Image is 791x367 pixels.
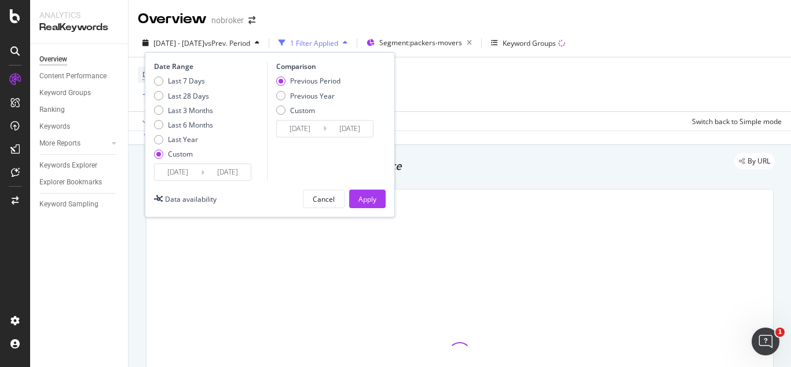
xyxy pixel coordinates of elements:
[39,53,120,66] a: Overview
[138,34,264,52] button: [DATE] - [DATE]vsPrev. Period
[39,87,120,99] a: Keyword Groups
[39,87,91,99] div: Keyword Groups
[349,190,386,208] button: Apply
[39,137,80,150] div: More Reports
[168,106,213,115] div: Last 3 Months
[154,106,213,115] div: Last 3 Months
[290,106,315,115] div: Custom
[313,194,335,204] div: Cancel
[39,70,107,82] div: Content Performance
[687,112,782,130] button: Switch back to Simple mode
[168,91,209,101] div: Last 28 Days
[39,159,120,172] a: Keywords Explorer
[211,14,244,26] div: nobroker
[154,120,213,130] div: Last 6 Months
[486,34,570,52] button: Keyword Groups
[39,176,120,188] a: Explorer Bookmarks
[39,53,67,66] div: Overview
[165,194,217,204] div: Data availability
[154,135,213,144] div: Last Year
[155,164,201,180] input: Start Date
[39,176,102,188] div: Explorer Bookmarks
[154,61,264,71] div: Date Range
[503,38,556,48] div: Keyword Groups
[168,120,213,130] div: Last 6 Months
[168,76,205,86] div: Last 7 Days
[138,112,171,130] button: Apply
[39,9,119,21] div: Analytics
[168,135,198,144] div: Last Year
[752,328,779,355] iframe: Intercom live chat
[276,91,340,101] div: Previous Year
[276,61,377,71] div: Comparison
[142,70,164,79] span: Device
[748,158,770,165] span: By URL
[138,88,184,102] button: Add Filter
[39,198,120,210] a: Keyword Sampling
[290,76,340,86] div: Previous Period
[358,194,376,204] div: Apply
[303,190,345,208] button: Cancel
[39,159,97,172] div: Keywords Explorer
[327,121,373,137] input: End Date
[39,104,120,116] a: Ranking
[39,104,65,116] div: Ranking
[276,106,340,115] div: Custom
[154,76,213,86] div: Last 7 Days
[692,117,782,126] div: Switch back to Simple mode
[204,164,251,180] input: End Date
[39,137,108,150] a: More Reports
[154,149,213,159] div: Custom
[290,38,338,48] div: 1 Filter Applied
[168,149,193,159] div: Custom
[39,121,120,133] a: Keywords
[775,328,785,337] span: 1
[39,121,70,133] div: Keywords
[138,9,207,29] div: Overview
[734,153,775,169] div: legacy label
[204,38,250,48] span: vs Prev. Period
[39,21,119,34] div: RealKeywords
[290,91,335,101] div: Previous Year
[154,91,213,101] div: Last 28 Days
[39,198,98,210] div: Keyword Sampling
[276,76,340,86] div: Previous Period
[39,70,120,82] a: Content Performance
[153,38,204,48] span: [DATE] - [DATE]
[274,34,352,52] button: 1 Filter Applied
[248,16,255,24] div: arrow-right-arrow-left
[379,38,462,48] span: Segment: packers-movers
[362,34,477,52] button: Segment:packers-movers
[277,121,323,137] input: Start Date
